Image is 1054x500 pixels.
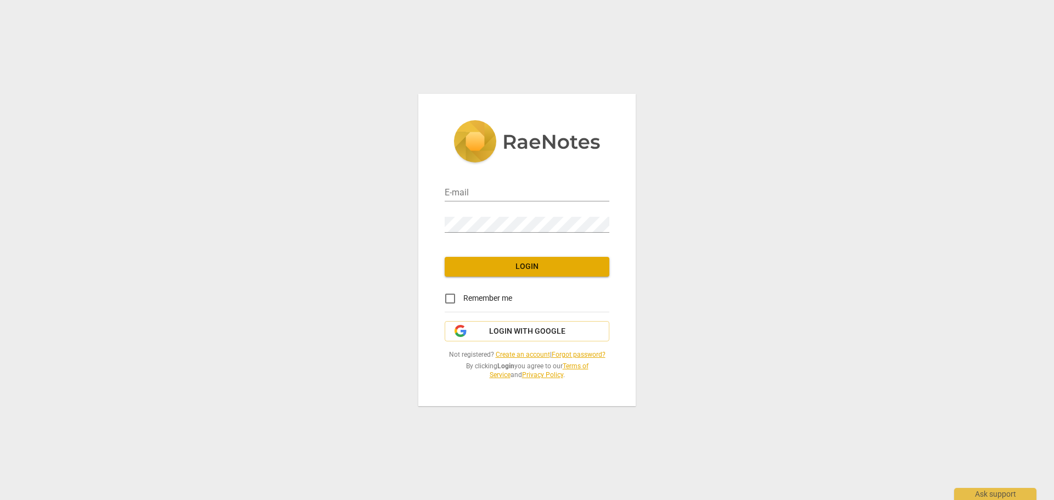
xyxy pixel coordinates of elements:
[445,321,609,342] button: Login with Google
[954,488,1036,500] div: Ask support
[453,261,601,272] span: Login
[490,362,588,379] a: Terms of Service
[445,257,609,277] button: Login
[445,350,609,359] span: Not registered? |
[453,120,601,165] img: 5ac2273c67554f335776073100b6d88f.svg
[489,326,565,337] span: Login with Google
[445,362,609,380] span: By clicking you agree to our and .
[497,362,514,370] b: Login
[552,351,606,358] a: Forgot password?
[522,371,563,379] a: Privacy Policy
[463,293,512,304] span: Remember me
[496,351,550,358] a: Create an account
